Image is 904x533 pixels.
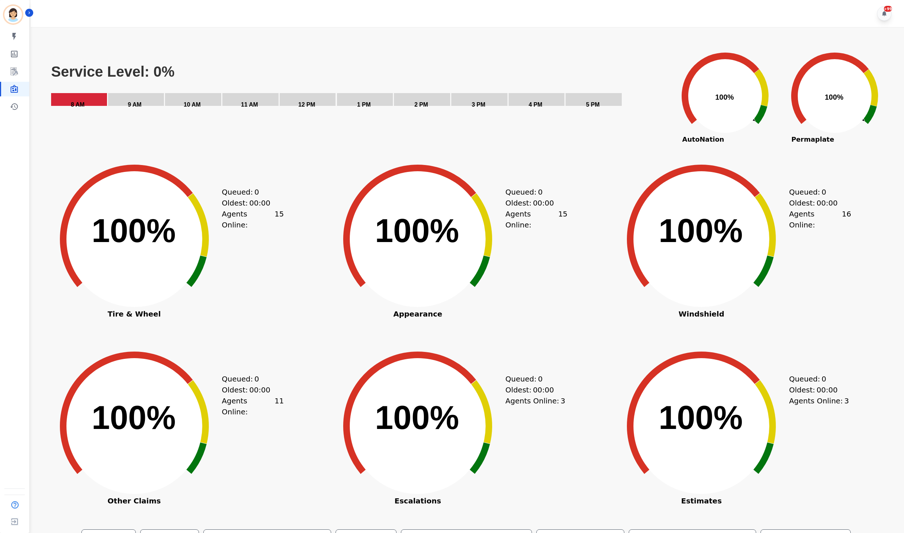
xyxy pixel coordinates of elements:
div: Oldest: [505,384,560,395]
span: Permaplate [780,134,846,144]
span: 0 [538,373,543,384]
span: 15 [275,208,284,230]
span: 11 [275,395,284,417]
text: 100% [825,93,843,101]
div: Oldest: [789,198,844,208]
text: 8 AM [71,101,85,108]
div: Queued: [505,373,560,384]
span: 00:00 [249,384,271,395]
span: Other Claims [43,497,226,505]
text: 10 AM [184,101,201,108]
text: 9 AM [128,101,142,108]
span: 0 [254,187,259,198]
div: Queued: [789,187,844,198]
text: 100% [715,93,734,101]
text: 100% [92,399,176,436]
span: Windshield [610,310,793,318]
span: 00:00 [533,198,554,208]
text: 12 PM [298,101,315,108]
text: 5 PM [586,101,600,108]
svg: Service Level: 0% [50,63,669,118]
span: Tire & Wheel [43,310,226,318]
div: Queued: [222,373,277,384]
span: 0 [254,373,259,384]
span: 0 [538,187,543,198]
div: Oldest: [222,198,277,208]
span: 15 [558,208,567,230]
span: Estimates [610,497,793,505]
img: Bordered avatar [4,6,22,23]
span: 00:00 [816,384,838,395]
div: Oldest: [789,384,844,395]
text: 3 PM [472,101,485,108]
div: Queued: [789,373,844,384]
span: 0 [821,187,826,198]
div: Queued: [222,187,277,198]
div: Agents Online: [505,395,567,406]
span: 0 [821,373,826,384]
text: 2 PM [414,101,428,108]
text: 100% [92,212,176,249]
span: 16 [842,208,851,230]
text: Service Level: 0% [51,64,175,80]
div: Agents Online: [505,208,567,230]
div: Oldest: [222,384,277,395]
span: 00:00 [816,198,838,208]
div: Agents Online: [222,395,284,417]
div: Agents Online: [789,208,851,230]
span: 00:00 [533,384,554,395]
div: +99 [884,6,892,12]
div: Agents Online: [222,208,284,230]
div: Queued: [505,187,560,198]
text: 100% [659,399,743,436]
span: 3 [561,395,566,406]
span: AutoNation [670,134,736,144]
div: Oldest: [505,198,560,208]
span: 00:00 [249,198,271,208]
text: 1 PM [357,101,371,108]
span: Appearance [326,310,509,318]
span: Escalations [326,497,509,505]
text: 4 PM [529,101,542,108]
text: 100% [659,212,743,249]
text: 11 AM [241,101,258,108]
span: 3 [844,395,849,406]
text: 100% [375,399,459,436]
div: Agents Online: [789,395,851,406]
text: 100% [375,212,459,249]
